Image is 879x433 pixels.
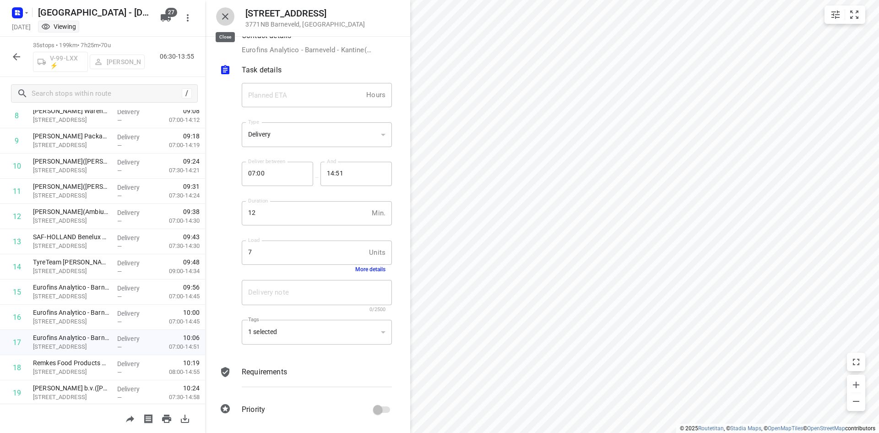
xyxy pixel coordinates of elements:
[121,414,139,422] span: Share route
[33,182,110,191] p: Givaudan - Barneveld(Joanna Luhulima)
[33,342,110,351] p: [STREET_ADDRESS]
[154,115,200,125] p: 07:00-14:12
[183,384,200,393] span: 10:24
[117,158,151,167] p: Delivery
[33,166,110,175] p: Nijverheidsweg 60, Barneveld
[117,117,122,124] span: —
[183,132,200,141] span: 09:18
[117,218,122,225] span: —
[33,115,110,125] p: Harselaarseweg 133, Barneveld
[33,216,110,225] p: Nijverheidsweg 50, Barneveld
[179,9,197,27] button: More
[117,192,122,199] span: —
[117,284,151,293] p: Delivery
[117,167,122,174] span: —
[13,288,21,296] div: 15
[33,283,110,292] p: Eurofins Analytico - Barneveld - Customer Support(Maikel Dijkshoorn)
[157,414,176,422] span: Print route
[245,8,365,19] h5: [STREET_ADDRESS]
[242,367,287,378] p: Requirements
[13,363,21,372] div: 18
[183,308,200,317] span: 10:00
[117,142,122,149] span: —
[154,342,200,351] p: 07:00-14:51
[242,404,265,415] p: Priority
[33,132,110,141] p: Americold Barneveld Packaging BV(Menno van de Munt)
[15,111,19,120] div: 8
[15,137,19,145] div: 9
[176,414,194,422] span: Download route
[220,30,392,55] div: Contact detailsEurofins Analytico - Barneveld - Kantine([PERSON_NAME]), [PHONE_NUMBER], [EMAIL_AD...
[183,283,200,292] span: 09:56
[117,243,122,250] span: —
[33,141,110,150] p: Nijverheidsweg 64, Barneveld
[13,162,21,170] div: 10
[154,241,200,251] p: 07:30-14:30
[117,309,151,318] p: Delivery
[154,292,200,301] p: 07:00-14:45
[182,88,192,99] div: /
[807,425,845,432] a: OpenStreetMap
[845,5,863,24] button: Fit zoom
[117,183,151,192] p: Delivery
[183,358,200,367] span: 10:19
[33,207,110,216] p: Orion - Barneveld(Ambius klantenservice)
[117,394,122,401] span: —
[369,247,385,258] p: Units
[33,393,110,402] p: [STREET_ADDRESS]
[183,232,200,241] span: 09:43
[154,367,200,377] p: 08:00-14:55
[117,384,151,394] p: Delivery
[165,8,177,17] span: 27
[220,367,392,394] div: Requirements
[372,208,385,219] p: Min.
[33,41,145,50] p: 35 stops • 199km • 7h25m
[41,22,76,31] div: You are currently in view mode. To make any changes, go to edit project.
[154,317,200,326] p: 07:00-14:45
[242,320,392,345] div: 1 selected
[117,344,122,351] span: —
[183,333,200,342] span: 10:06
[33,157,110,166] p: Givaudan - Barneveld(Joanna Luhulima)
[117,107,151,116] p: Delivery
[33,367,110,377] p: [STREET_ADDRESS]
[32,87,182,101] input: Search stops within route
[242,122,392,148] div: Delivery
[33,292,110,301] p: [STREET_ADDRESS]
[220,65,392,77] div: Task details
[33,308,110,317] p: Eurofins Analytico - Barneveld - Hoofdingang(Maikel Dijkshoorn)
[366,90,385,100] p: Hours
[13,212,21,221] div: 12
[99,42,101,49] span: •
[117,258,151,268] p: Delivery
[248,131,377,139] div: Delivery
[117,233,151,242] p: Delivery
[183,106,200,115] span: 09:08
[355,266,385,273] button: More details
[154,191,200,200] p: 07:30-14:24
[33,232,110,241] p: SAF-HOLLAND Benelux B.V.(Ambius klantenservice)
[826,5,845,24] button: Map settings
[245,21,365,28] p: 3771NB Barneveld , [GEOGRAPHIC_DATA]
[33,358,110,367] p: Remkes Food Products BV - Convenience(André Storteboom)
[33,267,110,276] p: Nijverheidsweg 50, Barneveld
[825,5,865,24] div: small contained button group
[154,267,200,276] p: 09:00-14:34
[117,293,122,300] span: —
[183,182,200,191] span: 09:31
[680,425,875,432] li: © 2025 , © , © © contributors
[117,359,151,368] p: Delivery
[13,389,21,397] div: 19
[33,258,110,267] p: TyreTeam B.V. - Barneveld(Sabine van Everdingen)
[313,174,320,181] p: —
[160,52,198,61] p: 06:30-13:55
[157,9,175,27] button: 27
[13,263,21,271] div: 14
[13,187,21,196] div: 11
[369,307,385,312] span: 0/2500
[242,65,282,76] p: Task details
[698,425,724,432] a: Routetitan
[154,393,200,402] p: 07:30-14:58
[117,208,151,217] p: Delivery
[33,384,110,393] p: [PERSON_NAME] b.v.([PERSON_NAME])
